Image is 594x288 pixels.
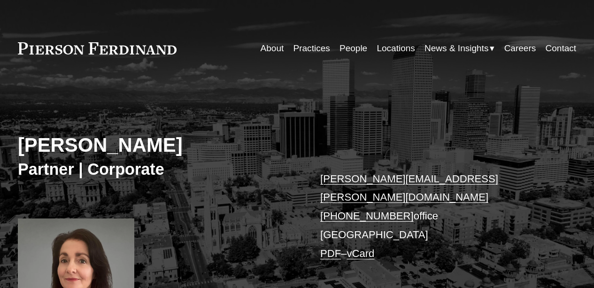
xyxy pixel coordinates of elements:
p: office [GEOGRAPHIC_DATA] – [320,170,553,263]
span: News & Insights [424,40,488,56]
a: About [261,39,284,57]
a: People [339,39,367,57]
a: Practices [293,39,330,57]
a: folder dropdown [424,39,494,57]
a: [PERSON_NAME][EMAIL_ADDRESS][PERSON_NAME][DOMAIN_NAME] [320,173,498,203]
a: Careers [504,39,536,57]
h2: [PERSON_NAME] [18,133,297,157]
a: Locations [377,39,415,57]
a: vCard [347,248,374,259]
a: PDF [320,248,341,259]
a: [PHONE_NUMBER] [320,210,414,222]
h3: Partner | Corporate [18,159,297,179]
a: Contact [546,39,577,57]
